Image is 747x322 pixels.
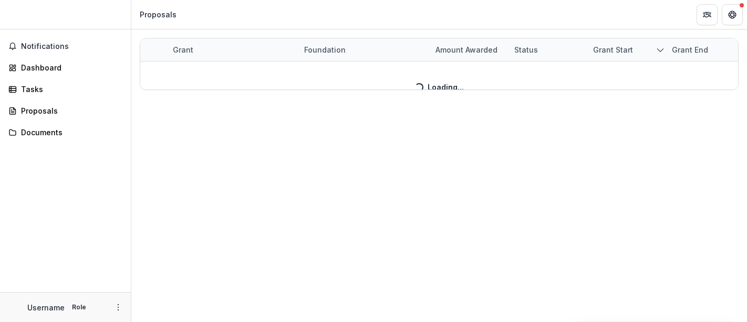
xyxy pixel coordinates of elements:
[4,38,127,55] button: Notifications
[21,127,118,138] div: Documents
[4,124,127,141] a: Documents
[69,303,89,312] p: Role
[697,4,718,25] button: Partners
[4,80,127,98] a: Tasks
[112,301,124,314] button: More
[136,7,181,22] nav: breadcrumb
[27,302,65,313] p: Username
[722,4,743,25] button: Get Help
[140,9,177,20] div: Proposals
[21,105,118,116] div: Proposals
[21,84,118,95] div: Tasks
[4,102,127,119] a: Proposals
[4,59,127,76] a: Dashboard
[21,42,122,51] span: Notifications
[21,62,118,73] div: Dashboard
